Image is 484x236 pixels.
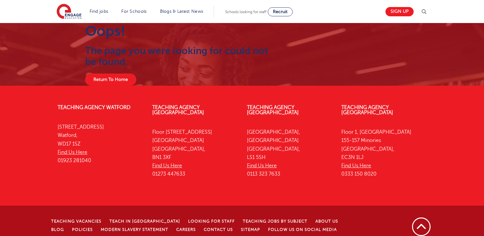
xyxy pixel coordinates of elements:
a: Find Us Here [247,163,277,169]
a: Contact Us [204,227,233,232]
a: Sitemap [241,227,260,232]
img: Engage Education [57,4,82,20]
a: Follow us on Social Media [268,227,337,232]
a: Return To Home [85,74,136,86]
a: For Schools [121,9,147,14]
a: Blogs & Latest News [160,9,203,14]
a: Find Us Here [152,163,182,169]
a: Teaching Agency [GEOGRAPHIC_DATA] [247,105,299,115]
a: Blog [51,227,64,232]
a: Teaching jobs by subject [243,219,307,224]
h2: The page you were looking for could not be found. [85,45,270,67]
a: Teaching Agency [GEOGRAPHIC_DATA] [152,105,204,115]
a: About Us [315,219,338,224]
a: Teaching Agency [GEOGRAPHIC_DATA] [341,105,393,115]
span: Recruit [273,9,288,14]
a: Looking for staff [188,219,235,224]
p: Floor 1, [GEOGRAPHIC_DATA] 155-157 Minories [GEOGRAPHIC_DATA], EC3N 1LJ 0333 150 8020 [341,128,426,178]
a: Find Us Here [341,163,371,169]
p: [STREET_ADDRESS] Watford, WD17 1SZ 01923 281040 [58,123,143,165]
a: Teaching Agency Watford [58,105,131,110]
a: Sign up [385,7,414,16]
p: Floor [STREET_ADDRESS] [GEOGRAPHIC_DATA] [GEOGRAPHIC_DATA], BN1 3XF 01273 447633 [152,128,237,178]
a: Careers [176,227,196,232]
a: Modern Slavery Statement [101,227,168,232]
a: Find jobs [90,9,108,14]
h1: Oops! [85,23,270,39]
p: [GEOGRAPHIC_DATA], [GEOGRAPHIC_DATA] [GEOGRAPHIC_DATA], LS1 5SH 0113 323 7633 [247,128,332,178]
a: Recruit [268,7,293,16]
span: Schools looking for staff [225,10,266,14]
a: Teach in [GEOGRAPHIC_DATA] [109,219,180,224]
a: Find Us Here [58,149,87,155]
a: Teaching Vacancies [51,219,101,224]
a: Policies [72,227,93,232]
